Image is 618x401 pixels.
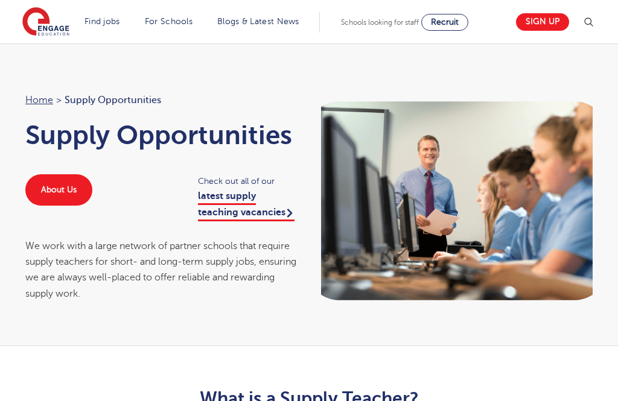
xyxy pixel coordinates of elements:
[198,174,297,188] span: Check out all of our
[198,191,295,221] a: latest supply teaching vacancies
[25,238,297,302] div: We work with a large network of partner schools that require supply teachers for short- and long-...
[65,92,161,108] span: Supply Opportunities
[341,18,419,27] span: Schools looking for staff
[421,14,468,31] a: Recruit
[25,174,92,206] a: About Us
[516,13,569,31] a: Sign up
[431,17,459,27] span: Recruit
[25,92,297,108] nav: breadcrumb
[56,95,62,106] span: >
[84,17,120,26] a: Find jobs
[25,120,297,150] h1: Supply Opportunities
[145,17,193,26] a: For Schools
[22,7,69,37] img: Engage Education
[25,95,53,106] a: Home
[217,17,299,26] a: Blogs & Latest News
